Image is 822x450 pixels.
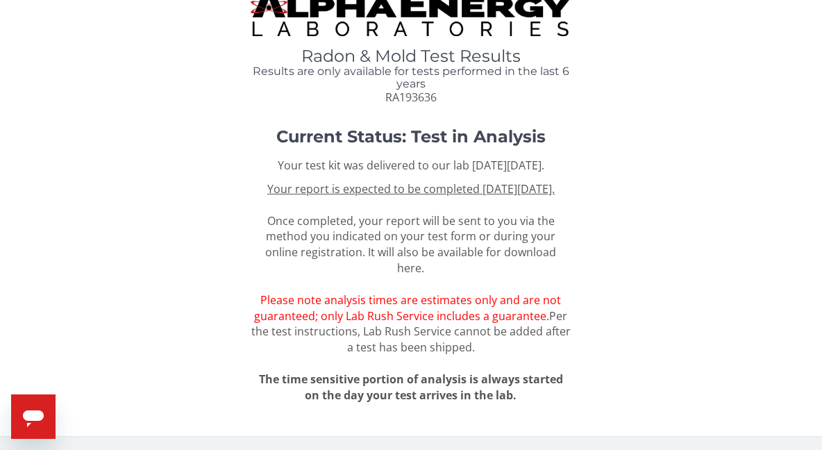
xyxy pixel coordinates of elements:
[251,158,571,174] p: Your test kit was delivered to our lab [DATE][DATE].
[251,47,571,65] h1: Radon & Mold Test Results
[276,126,546,147] strong: Current Status: Test in Analysis
[259,372,563,403] span: The time sensitive portion of analysis is always started on the day your test arrives in the lab.
[385,90,437,105] span: RA193636
[251,65,571,90] h4: Results are only available for tests performed in the last 6 years
[251,308,571,356] span: Per the test instructions, Lab Rush Service cannot be added after a test has been shipped.
[11,394,56,439] iframe: To enrich screen reader interactions, please activate Accessibility in Grammarly extension settings
[254,292,561,324] span: Please note analysis times are estimates only and are not guaranteed; only Lab Rush Service inclu...
[251,181,571,355] span: Once completed, your report will be sent to you via the method you indicated on your test form or...
[267,181,555,197] u: Your report is expected to be completed [DATE][DATE].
